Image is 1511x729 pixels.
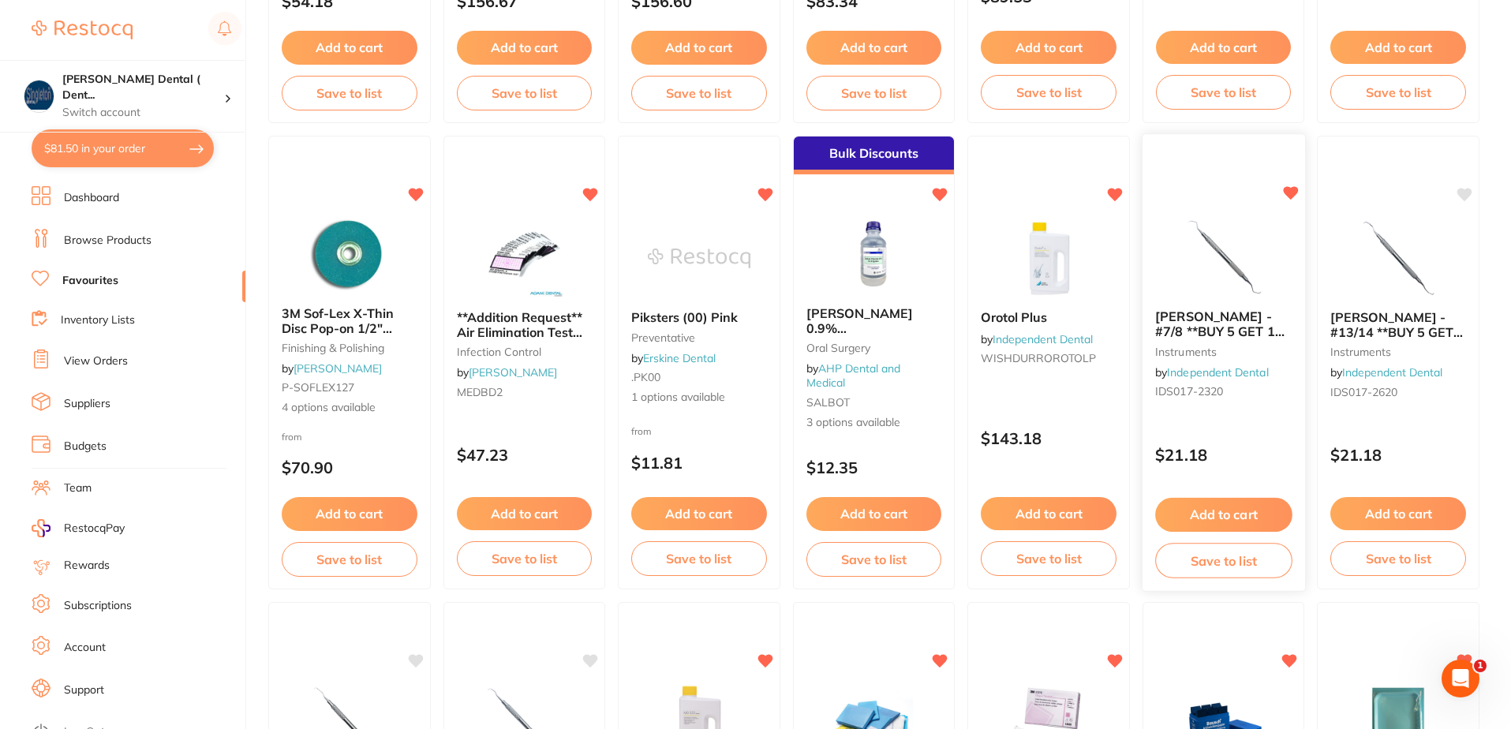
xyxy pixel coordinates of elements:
b: Gracey Curette - #7/8 **BUY 5 GET 1 FREE OF THE SAME** [1155,310,1292,339]
small: preventative [631,331,767,344]
button: Save to list [806,542,942,577]
span: by [282,361,382,376]
span: 4 options available [282,400,417,416]
small: instruments [1155,346,1292,358]
a: AHP Dental and Medical [806,361,900,390]
p: $21.18 [1330,446,1466,464]
img: Gracey Curette - #7/8 **BUY 5 GET 1 FREE OF THE SAME** [1172,218,1275,297]
button: Save to list [981,541,1116,576]
span: SALBOT [806,395,850,409]
b: Piksters (00) Pink [631,310,767,324]
a: Budgets [64,439,107,454]
a: Browse Products [64,233,151,249]
iframe: Intercom live chat [1442,660,1479,697]
b: Orotol Plus [981,310,1116,324]
button: Add to cart [806,31,942,64]
button: Save to list [981,75,1116,110]
span: by [631,351,716,365]
span: by [1330,365,1442,379]
span: RestocqPay [64,521,125,536]
p: $47.23 [457,446,593,464]
p: $21.18 [1155,447,1292,465]
a: [PERSON_NAME] [294,361,382,376]
button: Add to cart [1156,31,1292,64]
button: Save to list [631,541,767,576]
span: [PERSON_NAME] - #13/14 **BUY 5 GET 1 FREE OF THE SAME** [1330,309,1464,354]
button: Add to cart [1155,498,1292,532]
a: Favourites [62,273,118,289]
img: Orotol Plus [997,219,1100,297]
span: WISHDURROROTOLP [981,351,1096,365]
small: infection control [457,346,593,358]
button: Add to cart [1330,497,1466,530]
a: Suppliers [64,396,110,412]
button: Save to list [457,541,593,576]
span: [PERSON_NAME] - #7/8 **BUY 5 GET 1 FREE OF THE SAME** [1155,309,1288,354]
button: Add to cart [981,31,1116,64]
a: Rewards [64,558,110,574]
span: [PERSON_NAME] 0.9% [MEDICAL_DATA] (Saline) [806,305,914,364]
button: Save to list [282,76,417,110]
p: Switch account [62,105,224,121]
a: [PERSON_NAME] [469,365,557,379]
img: 3M Sof-Lex X-Thin Disc Pop-on 1/2" 12.7mm Super Fine 85/pk [298,215,401,293]
p: $143.18 [981,429,1116,447]
span: from [631,425,652,437]
button: $81.50 in your order [32,129,214,167]
img: Baxter 0.9% Sodium Chloride (Saline) [822,215,925,293]
button: Save to list [457,76,593,110]
p: $11.81 [631,454,767,472]
a: RestocqPay [32,519,125,537]
div: Bulk Discounts [794,136,955,174]
a: Support [64,682,104,698]
a: Independent Dental [1342,365,1442,379]
img: Singleton Dental ( DentalTown 8 Pty Ltd) [24,80,54,110]
button: Save to list [1156,75,1292,110]
button: Save to list [1155,543,1292,578]
b: Baxter 0.9% Sodium Chloride (Saline) [806,306,942,335]
button: Add to cart [457,31,593,64]
button: Add to cart [282,31,417,64]
span: by [1155,365,1268,379]
h4: Singleton Dental ( DentalTown 8 Pty Ltd) [62,72,224,103]
button: Add to cart [806,497,942,530]
button: Save to list [1330,541,1466,576]
b: Gracey Curette - #13/14 **BUY 5 GET 1 FREE OF THE SAME** [1330,310,1466,339]
span: Orotol Plus [981,309,1047,325]
a: Independent Dental [1167,365,1268,379]
button: Add to cart [981,497,1116,530]
button: Add to cart [631,497,767,530]
button: Add to cart [282,497,417,530]
span: 1 options available [631,390,767,406]
b: **Addition Request** Air Elimination Test Card Bowie Dick Test 15/bag [457,310,593,339]
a: Subscriptions [64,598,132,614]
span: IDS017-2320 [1155,385,1223,399]
a: Restocq Logo [32,12,133,48]
span: 3M Sof-Lex X-Thin Disc Pop-on 1/2" 12.7mm Super Fine 85/pk [282,305,398,364]
span: IDS017-2620 [1330,385,1397,399]
p: $12.35 [806,458,942,477]
a: Team [64,480,92,496]
b: 3M Sof-Lex X-Thin Disc Pop-on 1/2" 12.7mm Super Fine 85/pk [282,306,417,335]
img: Restocq Logo [32,21,133,39]
button: Save to list [806,76,942,110]
a: Inventory Lists [61,312,135,328]
span: Piksters (00) Pink [631,309,738,325]
span: P-SOFLEX127 [282,380,354,394]
span: by [457,365,557,379]
img: Gracey Curette - #13/14 **BUY 5 GET 1 FREE OF THE SAME** [1347,219,1449,297]
span: MEDBD2 [457,385,503,399]
img: **Addition Request** Air Elimination Test Card Bowie Dick Test 15/bag [473,219,575,297]
span: by [981,332,1093,346]
small: oral surgery [806,342,942,354]
button: Save to list [282,542,417,577]
p: $70.90 [282,458,417,477]
span: .PK00 [631,370,660,384]
button: Add to cart [631,31,767,64]
a: View Orders [64,353,128,369]
span: 1 [1474,660,1487,672]
a: Independent Dental [993,332,1093,346]
small: finishing & polishing [282,342,417,354]
span: 3 options available [806,415,942,431]
a: Account [64,640,106,656]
